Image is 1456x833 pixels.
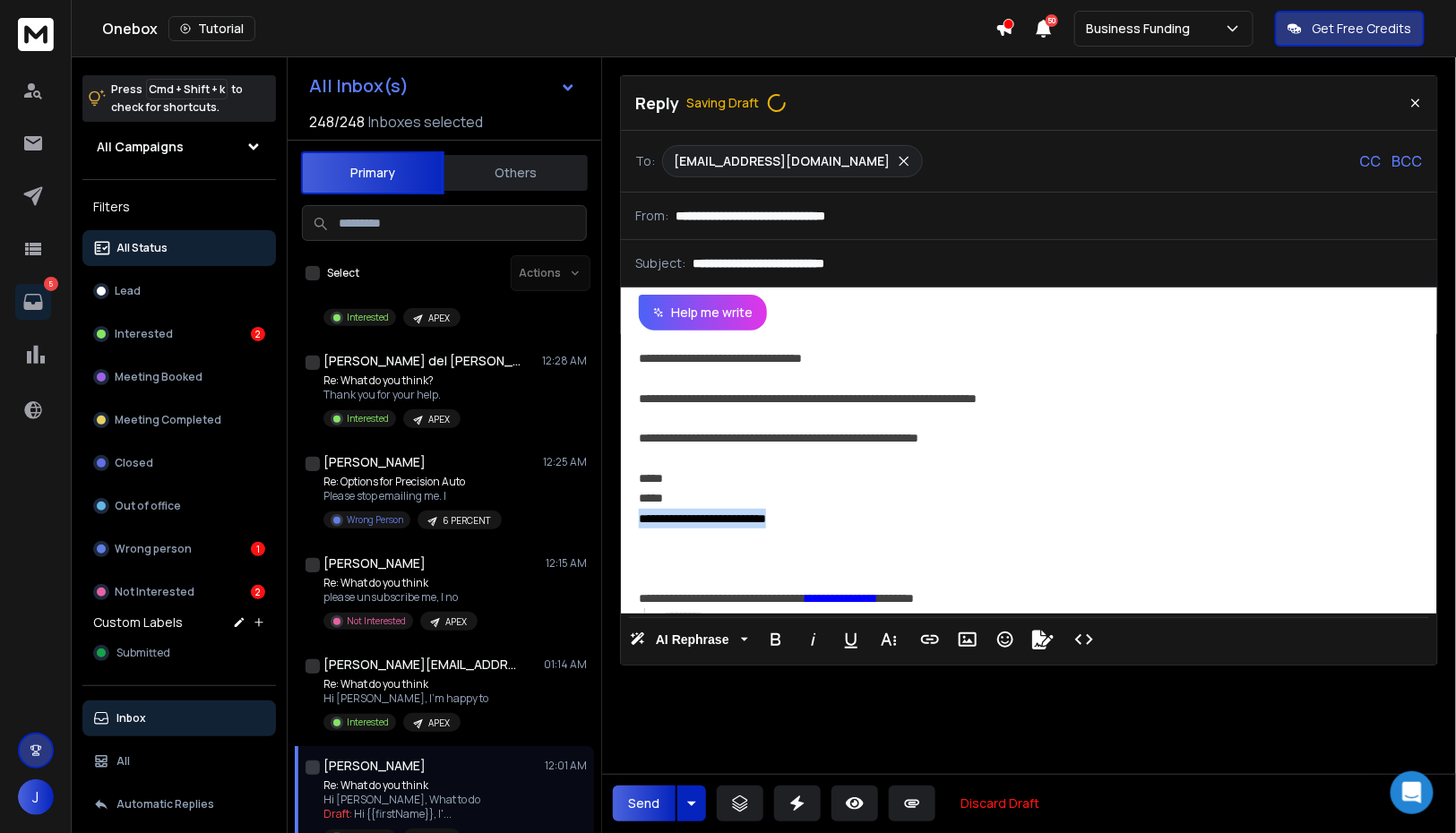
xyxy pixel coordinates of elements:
button: Emoticons [988,622,1022,657]
p: 12:25 AM [543,455,587,469]
h1: All Inbox(s) [309,77,409,95]
span: Hi {{firstName}}, I' ... [354,806,452,821]
button: Code View [1067,622,1101,657]
button: Insert Link (⌘K) [913,622,947,657]
button: Discard Draft [946,786,1054,821]
h3: Filters [82,194,276,219]
p: Inbox [116,711,146,726]
div: Open Intercom Messenger [1391,771,1434,814]
p: Re: Options for Precision Auto [323,475,502,489]
div: 1 [251,542,265,556]
button: Meeting Completed [82,402,276,438]
button: Tutorial [168,16,255,41]
p: 6 PERCENT [443,514,491,528]
div: 2 [251,327,265,341]
p: Meeting Completed [115,413,221,427]
p: Re: What do you think [323,576,478,590]
button: Meeting Booked [82,359,276,395]
button: Primary [301,151,444,194]
p: Re: What do you think [323,677,488,691]
p: Automatic Replies [116,797,214,812]
h3: Inboxes selected [368,111,483,133]
p: Not Interested [347,614,406,628]
button: Out of office [82,488,276,524]
p: Interested [115,327,173,341]
p: Please stop emailing me. I [323,489,502,503]
p: Meeting Booked [115,370,202,384]
button: Submitted [82,635,276,671]
p: Reply [635,90,679,116]
span: 248 / 248 [309,111,365,133]
p: BCC [1392,150,1423,172]
h3: Custom Labels [93,614,183,631]
button: Help me write [639,295,767,331]
h1: [PERSON_NAME] [323,453,426,471]
p: 01:14 AM [544,657,587,672]
p: CC [1360,150,1382,172]
p: Hi [PERSON_NAME], I'm happy to [323,691,488,706]
p: APEX [428,717,450,730]
button: Get Free Credits [1275,11,1425,47]
p: All Status [116,241,168,255]
button: Wrong person1 [82,531,276,567]
p: APEX [428,413,450,426]
p: please unsubscribe me, I no [323,590,478,605]
a: 5 [15,284,51,320]
button: J [18,779,54,815]
p: Wrong Person [347,513,403,527]
span: Submitted [116,646,170,660]
p: APEX [445,615,467,629]
p: 5 [44,277,58,291]
button: All Inbox(s) [295,68,590,104]
p: 12:28 AM [542,354,587,368]
div: 2 [251,585,265,599]
span: Draft: [323,806,352,821]
p: Get Free Credits [1313,20,1412,38]
h1: [PERSON_NAME] del [PERSON_NAME] [323,352,521,370]
button: Inbox [82,700,276,736]
p: To: [635,152,655,170]
button: Lead [82,273,276,309]
button: All Campaigns [82,129,276,165]
p: Subject: [635,254,685,272]
button: Bold (⌘B) [759,622,793,657]
p: Interested [347,412,389,425]
p: Lead [115,284,141,298]
p: 12:01 AM [545,759,587,773]
p: APEX [428,312,450,325]
p: Interested [347,716,389,729]
span: AI Rephrase [652,632,733,648]
span: Saving Draft [686,92,791,114]
div: Onebox [102,16,995,41]
p: From: [635,207,668,225]
p: Out of office [115,499,181,513]
h1: [PERSON_NAME][EMAIL_ADDRESS][DOMAIN_NAME] [323,656,521,674]
p: [EMAIL_ADDRESS][DOMAIN_NAME] [674,152,890,170]
span: 50 [1046,14,1058,27]
p: Business Funding [1086,20,1197,38]
button: Underline (⌘U) [834,622,868,657]
p: Closed [115,456,153,470]
p: Re: What do you think [323,778,480,793]
p: Thank you for your help. [323,388,461,402]
button: Interested2 [82,316,276,352]
p: Hi [PERSON_NAME], What to do [323,793,480,807]
p: All [116,754,130,769]
button: All Status [82,230,276,266]
button: Not Interested2 [82,574,276,610]
h1: All Campaigns [97,138,184,156]
h1: [PERSON_NAME] [323,554,426,572]
p: Re: What do you think? [323,374,461,388]
button: Others [444,153,588,193]
p: Not Interested [115,585,194,599]
h1: [PERSON_NAME] [323,757,426,775]
button: Automatic Replies [82,786,276,822]
button: Italic (⌘I) [797,622,831,657]
p: Wrong person [115,542,192,556]
p: Interested [347,311,389,324]
button: Send [613,786,676,821]
button: AI Rephrase [626,622,752,657]
p: 12:15 AM [546,556,587,571]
